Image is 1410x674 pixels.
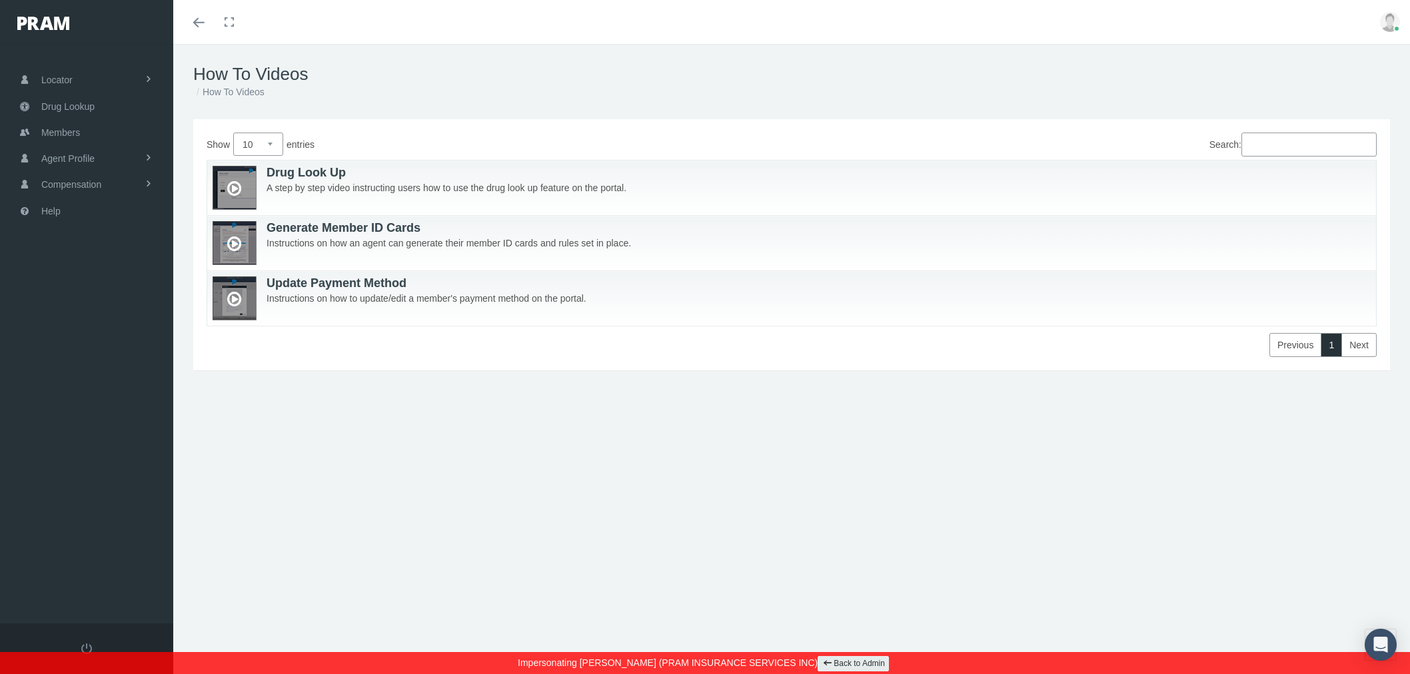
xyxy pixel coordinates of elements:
[17,17,69,30] img: PRAM_20_x_78.png
[233,133,283,156] select: Showentries
[10,652,1400,674] div: Impersonating [PERSON_NAME] (PRAM INSURANCE SERVICES INC)
[213,291,1391,306] p: Instructions on how to update/edit a member's payment method on the portal.
[1241,133,1377,157] input: Search:
[213,166,1391,180] a: Drug Look Up
[1341,333,1377,357] a: Next
[41,172,101,197] span: Compensation
[213,276,1391,291] a: Update Payment Method
[41,120,80,145] span: Members
[1321,333,1342,357] a: 1
[41,146,95,171] span: Agent Profile
[818,656,889,671] a: Back to Admin
[1269,333,1321,357] a: Previous
[213,221,1391,236] a: Generate Member ID Cards
[41,67,73,93] span: Locator
[1365,629,1397,661] div: Open Intercom Messenger
[1380,12,1400,32] img: user-placeholder.jpg
[213,236,1391,250] p: Instructions on how an agent can generate their member ID cards and rules set in place.
[193,64,1390,85] h1: How To Videos
[41,198,61,224] span: Help
[41,94,95,119] span: Drug Lookup
[207,133,792,156] label: Show entries
[1209,133,1377,157] label: Search:
[193,85,265,99] li: How To Videos
[213,180,1391,195] p: A step by step video instructing users how to use the drug look up feature on the portal.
